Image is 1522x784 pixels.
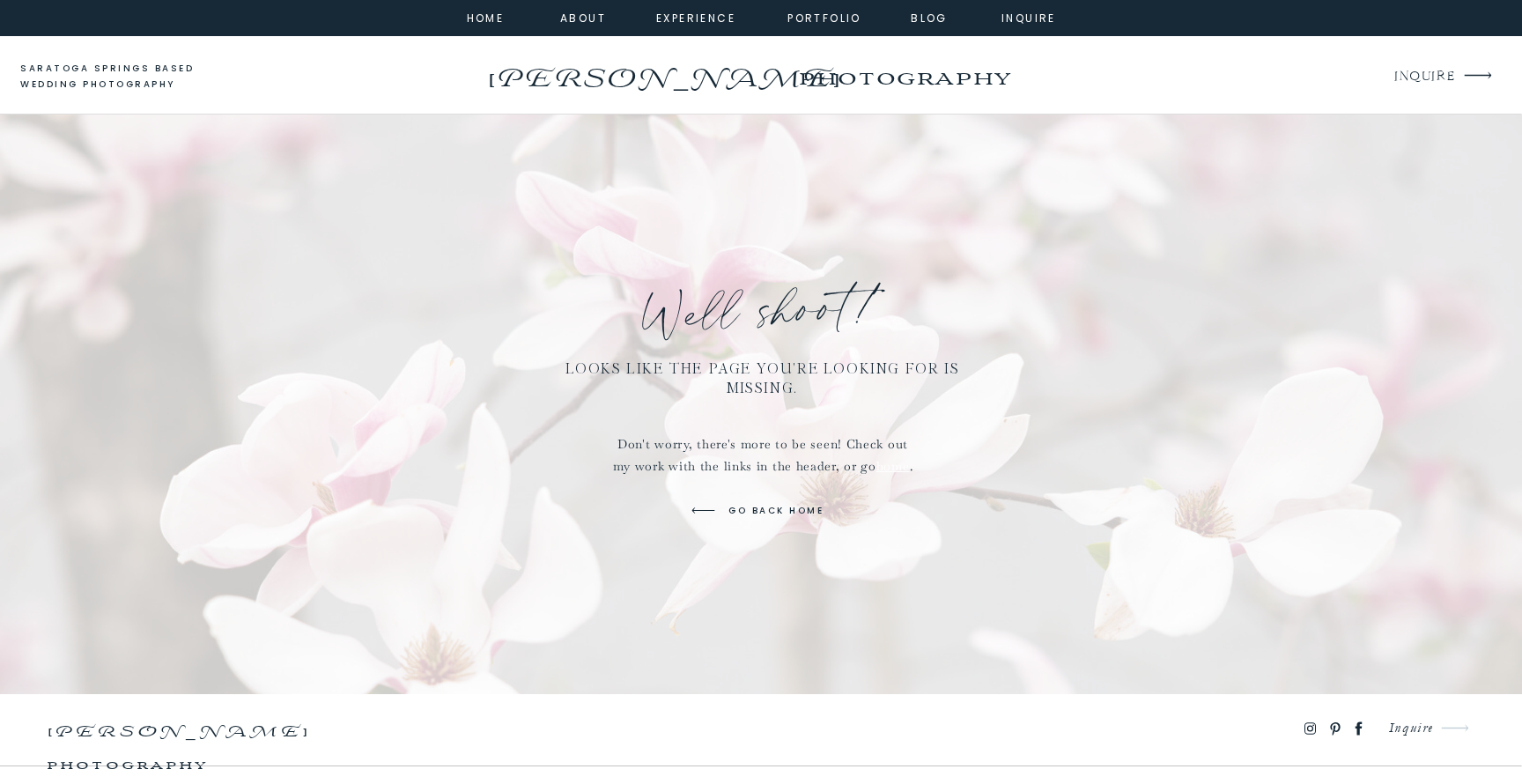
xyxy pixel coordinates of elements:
[656,9,728,25] a: experience
[560,9,600,25] a: about
[46,715,420,741] a: [PERSON_NAME] photography
[580,272,945,363] p: Well shoot!
[20,61,227,93] a: saratoga springs based wedding photography
[707,503,845,519] a: go back home
[898,9,961,25] a: Blog
[997,9,1060,25] a: inquire
[462,9,509,25] a: home
[876,458,910,474] a: home
[484,57,842,85] a: [PERSON_NAME]
[611,433,914,475] p: Don't worry, there's more to be seen! Check out my work with the links in the header, or go .
[550,359,974,397] a: LOOKS LIKE THE PAGE YOU'RE LOOKING FOR IS MISSING.
[1375,717,1434,741] a: Inquire
[787,9,862,25] a: portfolio
[1394,65,1453,89] a: INQUIRE
[764,53,1045,101] a: photography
